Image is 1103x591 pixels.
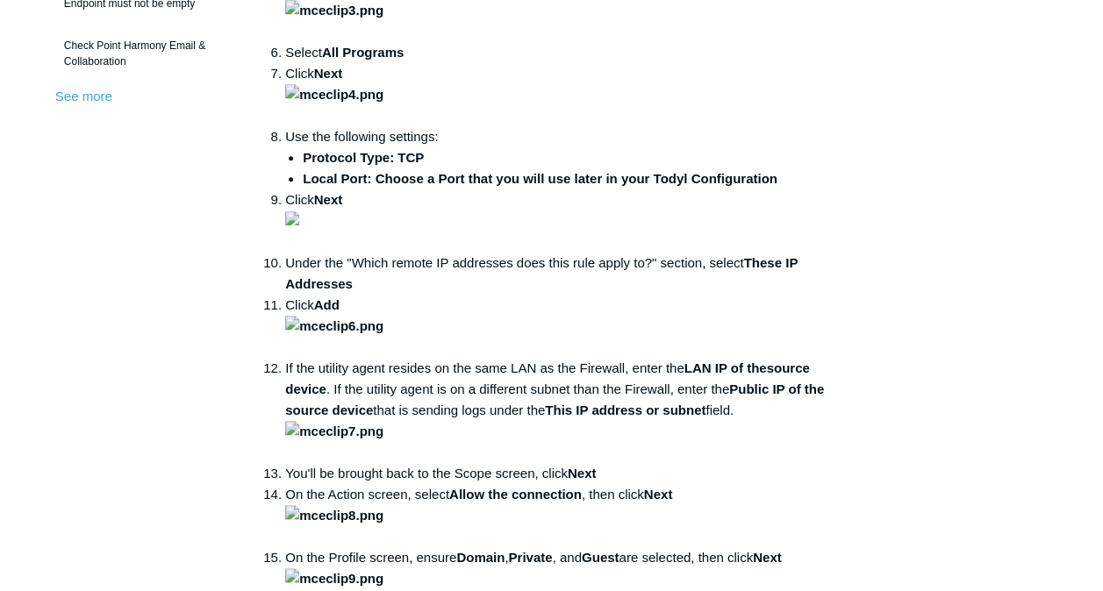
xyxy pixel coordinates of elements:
a: Check Point Harmony Email & Collaboration [55,29,224,78]
strong: Guest [582,550,620,565]
li: Use the following settings: [285,126,853,189]
strong: Next [285,66,383,102]
img: mceclip8.png [285,505,383,526]
strong: Add [285,297,383,333]
img: mceclip4.png [285,84,383,105]
img: mceclip6.png [285,316,383,337]
li: You'll be brought back to the Scope screen, click [285,463,853,484]
strong: Local Port: Choose a Port that you will use later in your Todyl Configuration [303,171,777,186]
strong: All Programs [322,45,404,60]
strong: Public IP of the source device [285,381,824,417]
li: On the Action screen, select , then click [285,484,853,547]
img: 21818547265811 [285,211,299,225]
img: mceclip7.png [285,421,383,442]
li: Click [285,189,853,253]
strong: Protocol Type: TCP [303,150,424,165]
li: Click [285,63,853,126]
strong: Next [285,192,342,228]
strong: This IP address or subnet [545,402,705,417]
strong: source device [285,360,810,396]
strong: These IP Addresses [285,255,798,291]
li: Click [285,295,853,358]
strong: Allow the connection [449,487,582,502]
a: See more [55,89,112,103]
li: Select [285,42,853,63]
strong: Private [508,550,552,565]
strong: Domain [456,550,505,565]
strong: LAN IP of the [684,360,767,375]
li: If the utility agent resides on the same LAN as the Firewall, enter the . If the utility agent is... [285,358,853,463]
img: mceclip9.png [285,568,383,589]
strong: Next [285,487,672,523]
strong: Next [568,466,597,481]
strong: Next [285,550,781,586]
li: Under the "Which remote IP addresses does this rule apply to?" section, select [285,253,853,295]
